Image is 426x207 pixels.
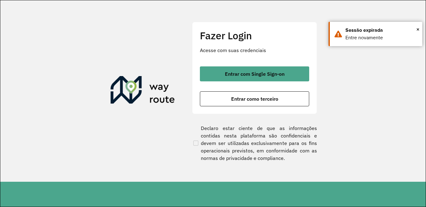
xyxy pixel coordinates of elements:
[200,66,309,81] button: button
[345,34,418,41] div: Entre novamente
[111,76,175,106] img: Roteirizador AmbevTech
[416,25,419,34] span: ×
[200,30,309,41] h2: Fazer Login
[416,25,419,34] button: Close
[200,46,309,54] p: Acesse com suas credenciais
[231,96,278,101] span: Entrar como terceiro
[345,26,418,34] div: Sessão expirada
[192,124,317,162] label: Declaro estar ciente de que as informações contidas nesta plataforma são confidenciais e devem se...
[225,71,285,76] span: Entrar com Single Sign-on
[200,91,309,106] button: button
